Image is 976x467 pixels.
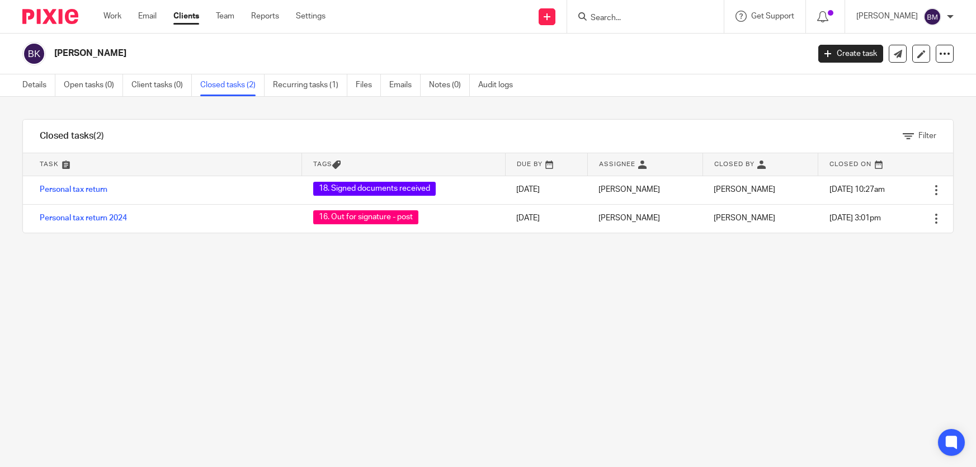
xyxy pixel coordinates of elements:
[714,214,775,222] span: [PERSON_NAME]
[590,13,690,23] input: Search
[505,204,587,233] td: [DATE]
[131,74,192,96] a: Client tasks (0)
[751,12,794,20] span: Get Support
[22,74,55,96] a: Details
[313,210,418,224] span: 16. Out for signature - post
[856,11,918,22] p: [PERSON_NAME]
[40,186,107,194] a: Personal tax return
[829,186,885,194] span: [DATE] 10:27am
[714,186,775,194] span: [PERSON_NAME]
[64,74,123,96] a: Open tasks (0)
[93,131,104,140] span: (2)
[918,132,936,140] span: Filter
[22,42,46,65] img: svg%3E
[587,176,702,204] td: [PERSON_NAME]
[251,11,279,22] a: Reports
[40,214,127,222] a: Personal tax return 2024
[40,130,104,142] h1: Closed tasks
[478,74,521,96] a: Audit logs
[216,11,234,22] a: Team
[818,45,883,63] a: Create task
[296,11,326,22] a: Settings
[22,9,78,24] img: Pixie
[54,48,652,59] h2: [PERSON_NAME]
[302,153,505,176] th: Tags
[313,182,436,196] span: 18. Signed documents received
[356,74,381,96] a: Files
[138,11,157,22] a: Email
[389,74,421,96] a: Emails
[173,11,199,22] a: Clients
[505,176,587,204] td: [DATE]
[829,214,881,222] span: [DATE] 3:01pm
[200,74,265,96] a: Closed tasks (2)
[103,11,121,22] a: Work
[429,74,470,96] a: Notes (0)
[923,8,941,26] img: svg%3E
[587,204,702,233] td: [PERSON_NAME]
[273,74,347,96] a: Recurring tasks (1)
